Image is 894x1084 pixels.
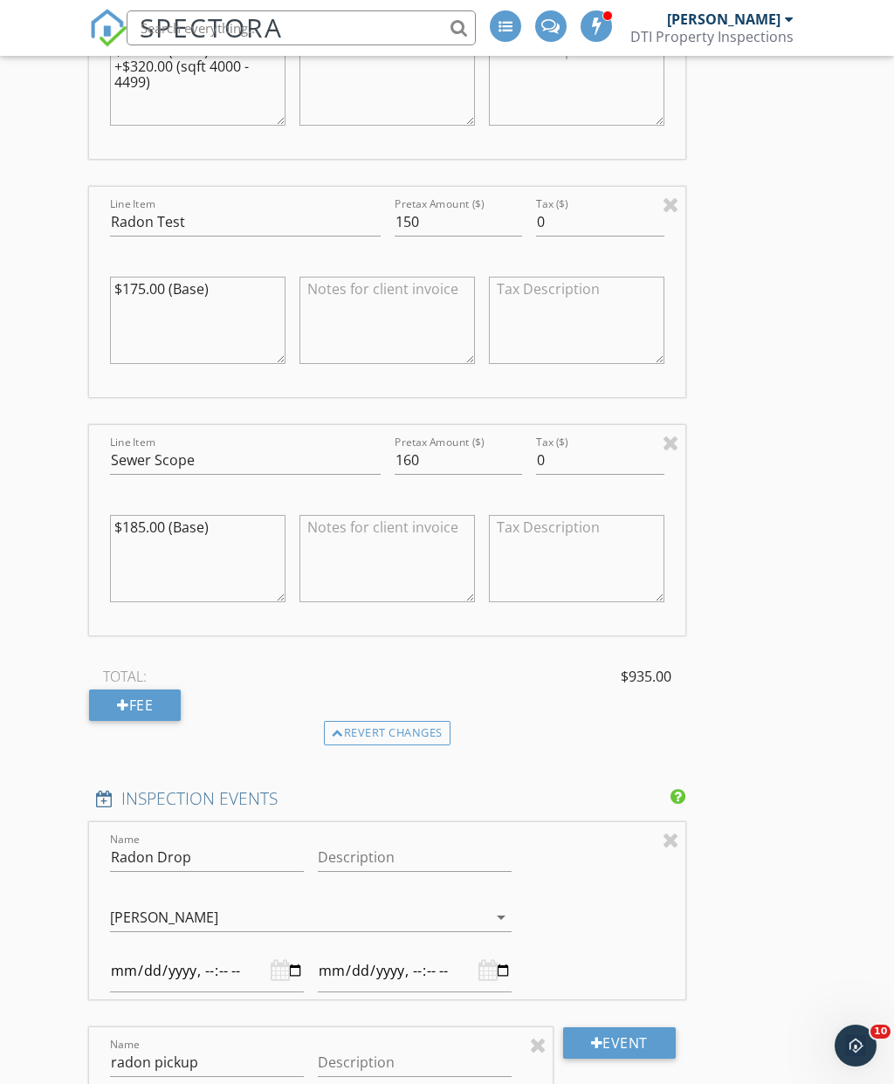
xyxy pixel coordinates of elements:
[110,909,218,925] div: [PERSON_NAME]
[89,9,127,47] img: The Best Home Inspection Software - Spectora
[621,666,671,687] span: $935.00
[96,787,678,810] h4: INSPECTION EVENTS
[318,950,512,992] input: Select date
[667,10,781,28] div: [PERSON_NAME]
[89,690,181,721] div: Fee
[630,28,794,45] div: DTI Property Inspections
[491,907,512,928] i: arrow_drop_down
[324,721,450,745] div: Revert changes
[835,1025,877,1067] iframe: Intercom live chat
[563,1027,676,1059] div: Event
[110,950,304,992] input: Select date
[103,666,147,687] span: TOTAL:
[127,10,476,45] input: Search everything...
[89,24,283,60] a: SPECTORA
[870,1025,891,1039] span: 10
